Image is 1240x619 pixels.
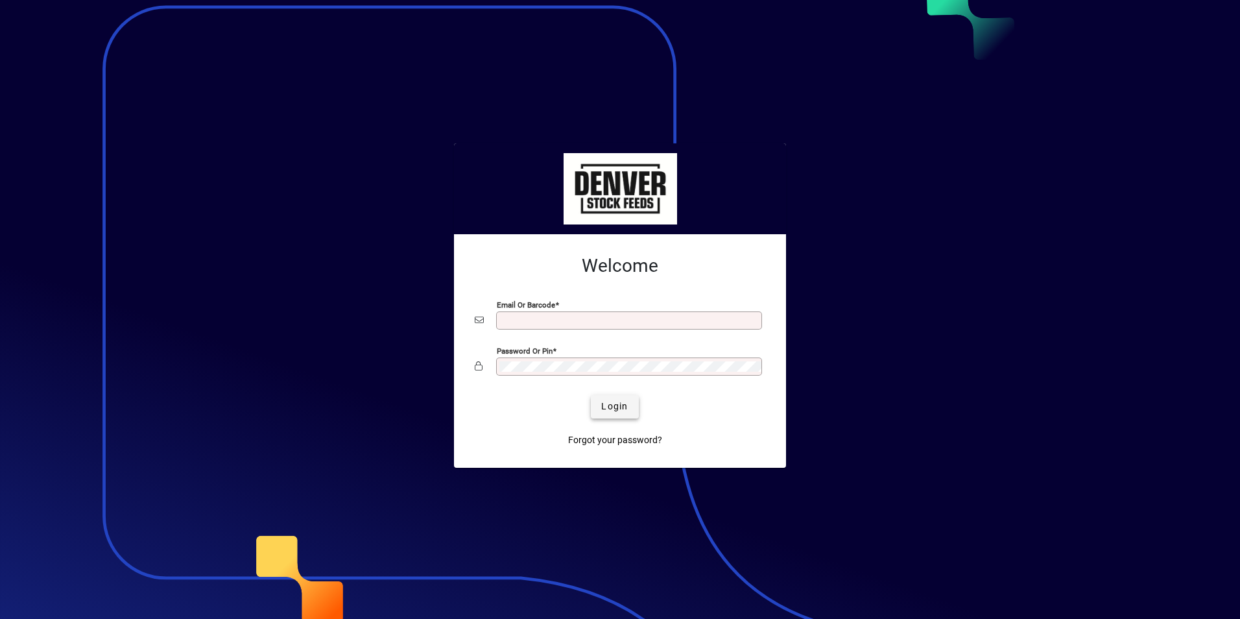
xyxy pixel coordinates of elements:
[601,400,628,413] span: Login
[563,429,667,452] a: Forgot your password?
[568,433,662,447] span: Forgot your password?
[497,346,553,355] mat-label: Password or Pin
[591,395,638,419] button: Login
[475,255,765,277] h2: Welcome
[497,300,555,309] mat-label: Email or Barcode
